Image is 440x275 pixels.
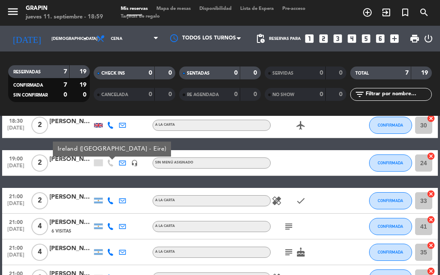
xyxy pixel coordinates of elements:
[149,70,152,76] strong: 0
[284,247,294,257] i: subject
[296,120,306,130] i: airplanemode_active
[80,33,90,44] i: arrow_drop_down
[64,82,67,88] strong: 7
[332,33,343,44] i: looks_3
[49,192,92,202] div: [PERSON_NAME]
[5,227,27,236] span: [DATE]
[155,224,175,228] span: A LA CARTA
[52,228,71,235] span: 6 Visitas
[31,192,48,209] span: 2
[5,201,27,211] span: [DATE]
[187,93,219,97] span: RE AGENDADA
[5,191,27,201] span: 21:00
[320,91,323,97] strong: 0
[168,70,174,76] strong: 0
[49,244,92,254] div: [PERSON_NAME]
[423,26,434,51] div: LOG OUT
[155,161,193,164] span: Sin menú asignado
[272,93,294,97] span: NO SHOW
[13,93,48,97] span: SIN CONFIRMAR
[405,70,409,76] strong: 7
[6,5,19,21] button: menu
[339,91,344,97] strong: 0
[5,252,27,262] span: [DATE]
[31,244,48,261] span: 4
[195,6,236,11] span: Disponibilidad
[6,30,47,47] i: [DATE]
[369,192,412,209] button: CONFIRMADA
[320,70,323,76] strong: 0
[296,247,306,257] i: cake
[361,33,372,44] i: looks_5
[31,117,48,134] span: 2
[427,190,435,198] i: cancel
[101,71,125,76] span: CHECK INS
[378,123,403,127] span: CONFIRMADA
[269,36,301,41] span: Reservas para
[6,5,19,18] i: menu
[168,91,174,97] strong: 0
[5,125,27,135] span: [DATE]
[5,163,27,173] span: [DATE]
[427,215,435,224] i: cancel
[5,217,27,227] span: 21:00
[155,250,175,254] span: A LA CARTA
[272,71,293,76] span: SERVIDAS
[83,92,88,98] strong: 0
[255,33,266,44] span: pending_actions
[236,6,278,11] span: Lista de Espera
[354,89,365,100] i: filter_list
[304,33,315,44] i: looks_one
[31,218,48,235] span: 4
[152,6,195,11] span: Mapa de mesas
[389,33,400,44] i: add_box
[13,83,43,88] span: CONFIRMADA
[101,93,128,97] span: CANCELADA
[79,82,88,88] strong: 19
[155,123,175,127] span: A LA CARTA
[427,114,435,123] i: cancel
[131,160,138,166] i: headset_mic
[5,115,27,125] span: 18:30
[378,224,403,229] span: CONFIRMADA
[423,33,434,44] i: power_settings_new
[155,199,175,202] span: A LA CARTA
[116,6,152,11] span: Mis reservas
[375,33,386,44] i: looks_6
[5,242,27,252] span: 21:00
[149,91,152,97] strong: 0
[365,90,431,99] input: Filtrar por nombre...
[64,69,67,75] strong: 7
[355,71,369,76] span: TOTAL
[284,221,294,232] i: subject
[116,14,164,19] span: Tarjetas de regalo
[5,153,27,163] span: 19:00
[26,13,103,21] div: jueves 11. septiembre - 18:59
[378,198,403,203] span: CONFIRMADA
[362,7,373,18] i: add_circle_outline
[369,218,412,235] button: CONFIRMADA
[53,142,171,157] div: Ireland ([GEOGRAPHIC_DATA] - Eire)
[79,69,88,75] strong: 19
[49,154,92,164] div: [PERSON_NAME]
[49,117,92,127] div: [PERSON_NAME]
[369,244,412,261] button: CONFIRMADA
[427,241,435,250] i: cancel
[31,154,48,172] span: 2
[64,92,67,98] strong: 0
[378,250,403,254] span: CONFIRMADA
[111,36,122,41] span: Cena
[378,160,403,165] span: CONFIRMADA
[49,218,92,227] div: [PERSON_NAME]
[13,70,41,74] span: RESERVADAS
[427,152,435,160] i: cancel
[234,91,238,97] strong: 0
[400,7,410,18] i: turned_in_not
[409,33,420,44] span: print
[419,7,429,18] i: search
[369,117,412,134] button: CONFIRMADA
[339,70,344,76] strong: 0
[278,6,310,11] span: Pre-acceso
[254,70,259,76] strong: 0
[187,71,210,76] span: SENTADAS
